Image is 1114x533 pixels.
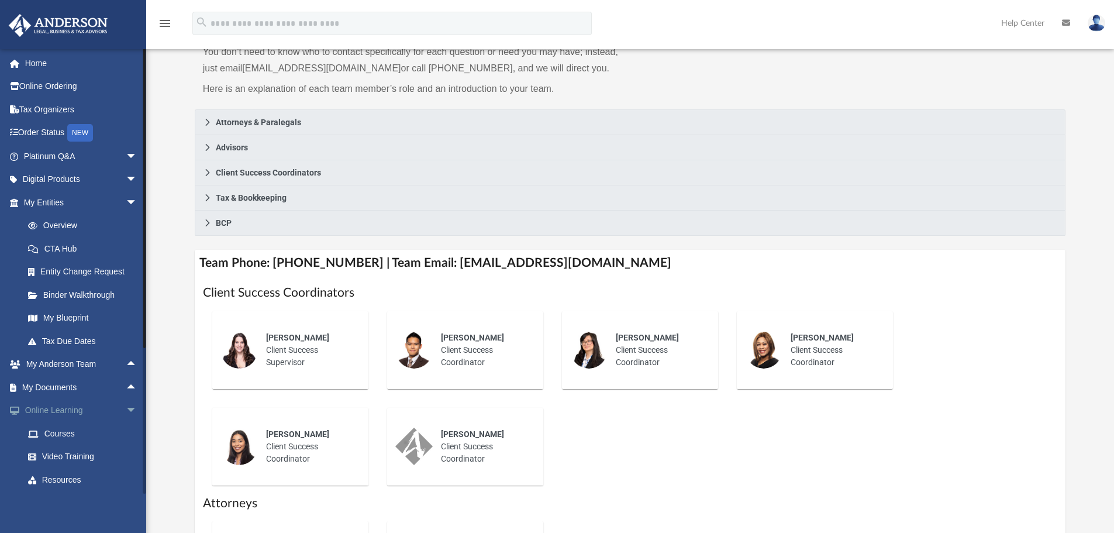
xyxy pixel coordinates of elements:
[216,219,232,227] span: BCP
[195,185,1066,211] a: Tax & Bookkeeping
[8,191,155,214] a: My Entitiesarrow_drop_down
[220,428,258,465] img: thumbnail
[195,16,208,29] i: search
[8,98,155,121] a: Tax Organizers
[258,324,360,377] div: Client Success Supervisor
[8,491,155,515] a: Billingarrow_drop_down
[441,333,504,342] span: [PERSON_NAME]
[16,214,155,238] a: Overview
[16,307,149,330] a: My Blueprint
[8,353,149,376] a: My Anderson Teamarrow_drop_up
[395,428,433,465] img: thumbnail
[195,250,1066,276] h4: Team Phone: [PHONE_NUMBER] | Team Email: [EMAIL_ADDRESS][DOMAIN_NAME]
[266,333,329,342] span: [PERSON_NAME]
[216,118,301,126] span: Attorneys & Paralegals
[126,376,149,400] span: arrow_drop_up
[258,420,360,473] div: Client Success Coordinator
[16,329,155,353] a: Tax Due Dates
[203,495,1058,512] h1: Attorneys
[16,260,155,284] a: Entity Change Request
[1088,15,1105,32] img: User Pic
[195,211,1066,236] a: BCP
[16,422,155,445] a: Courses
[8,376,149,399] a: My Documentsarrow_drop_up
[8,399,155,422] a: Online Learningarrow_drop_down
[441,429,504,439] span: [PERSON_NAME]
[616,333,679,342] span: [PERSON_NAME]
[195,160,1066,185] a: Client Success Coordinators
[5,14,111,37] img: Anderson Advisors Platinum Portal
[791,333,854,342] span: [PERSON_NAME]
[395,331,433,369] img: thumbnail
[8,121,155,145] a: Order StatusNEW
[203,44,622,77] p: You don’t need to know who to contact specifically for each question or need you may have; instea...
[195,135,1066,160] a: Advisors
[195,109,1066,135] a: Attorneys & Paralegals
[433,420,535,473] div: Client Success Coordinator
[8,75,155,98] a: Online Ordering
[126,191,149,215] span: arrow_drop_down
[16,283,155,307] a: Binder Walkthrough
[16,468,155,491] a: Resources
[242,63,401,73] a: [EMAIL_ADDRESS][DOMAIN_NAME]
[216,194,287,202] span: Tax & Bookkeeping
[433,324,535,377] div: Client Success Coordinator
[608,324,710,377] div: Client Success Coordinator
[158,22,172,30] a: menu
[782,324,885,377] div: Client Success Coordinator
[8,51,155,75] a: Home
[126,399,149,423] span: arrow_drop_down
[126,168,149,192] span: arrow_drop_down
[126,353,149,377] span: arrow_drop_up
[220,331,258,369] img: thumbnail
[8,168,155,191] a: Digital Productsarrow_drop_down
[126,491,149,515] span: arrow_drop_down
[216,169,321,177] span: Client Success Coordinators
[216,143,248,152] span: Advisors
[16,237,155,260] a: CTA Hub
[126,145,149,169] span: arrow_drop_down
[745,331,782,369] img: thumbnail
[67,124,93,142] div: NEW
[203,284,1058,301] h1: Client Success Coordinators
[16,445,149,469] a: Video Training
[570,331,608,369] img: thumbnail
[266,429,329,439] span: [PERSON_NAME]
[158,16,172,30] i: menu
[203,81,622,97] p: Here is an explanation of each team member’s role and an introduction to your team.
[8,145,155,168] a: Platinum Q&Aarrow_drop_down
